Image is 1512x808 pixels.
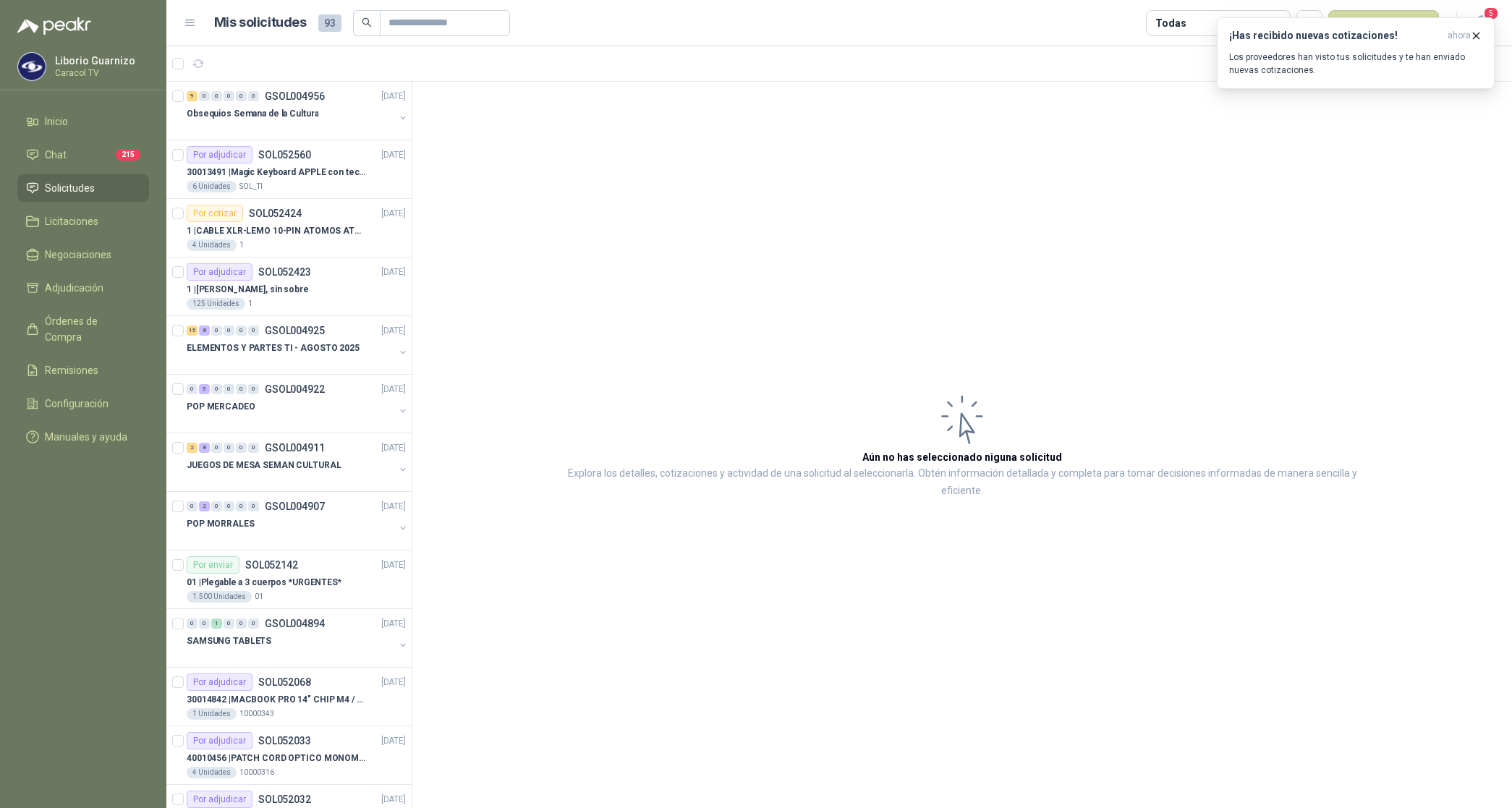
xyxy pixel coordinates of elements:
p: 1 | CABLE XLR-LEMO 10-PIN ATOMOS ATOMCAB016 [187,224,367,238]
span: 93 [318,14,341,32]
a: Por adjudicarSOL052423[DATE] 1 |[PERSON_NAME], sin sobre125 Unidades1 [166,258,412,316]
p: 01 | Plegable a 3 cuerpos *URGENTES* [187,576,341,590]
a: Por adjudicarSOL052068[DATE] 30014842 |MACBOOK PRO 14" CHIP M4 / SSD 1TB - 24 GB RAM1 Unidades100... [166,668,412,726]
div: 0 [236,618,247,629]
div: 0 [224,501,234,511]
p: [DATE] [381,324,406,338]
a: Configuración [17,390,149,417]
span: 5 [1483,7,1499,20]
div: 0 [236,91,247,101]
p: [DATE] [381,265,406,279]
div: Por adjudicar [187,732,252,749]
h3: ¡Has recibido nuevas cotizaciones! [1229,30,1442,42]
div: 2 [187,443,198,453]
div: 0 [236,326,247,336]
div: 1 [211,618,222,629]
p: [DATE] [381,558,406,572]
p: GSOL004911 [265,443,325,453]
a: Órdenes de Compra [17,307,149,351]
a: Por cotizarSOL052424[DATE] 1 |CABLE XLR-LEMO 10-PIN ATOMOS ATOMCAB0164 Unidades1 [166,199,412,258]
p: Explora los detalles, cotizaciones y actividad de una solicitud al seleccionarla. Obtén informaci... [557,465,1367,500]
a: 0 5 0 0 0 0 GSOL004922[DATE] POP MERCADEO [187,380,409,427]
a: Adjudicación [17,274,149,302]
p: ELEMENTOS Y PARTES TI - AGOSTO 2025 [187,341,360,355]
h1: Mis solicitudes [214,12,307,33]
img: Company Logo [18,53,46,80]
span: Manuales y ayuda [45,429,127,445]
p: GSOL004894 [265,618,325,629]
p: SOL052560 [258,150,311,160]
p: GSOL004907 [265,501,325,511]
p: [DATE] [381,734,406,748]
a: 0 2 0 0 0 0 GSOL004907[DATE] POP MORRALES [187,498,409,544]
p: POP MORRALES [187,517,255,531]
div: 0 [248,618,259,629]
div: 0 [248,443,259,453]
p: [DATE] [381,500,406,514]
p: Los proveedores han visto tus solicitudes y te han enviado nuevas cotizaciones. [1229,51,1482,77]
span: Negociaciones [45,247,111,263]
div: Por adjudicar [187,146,252,163]
div: Por cotizar [187,205,243,222]
a: Por enviarSOL052142[DATE] 01 |Plegable a 3 cuerpos *URGENTES*1.500 Unidades01 [166,550,412,609]
a: Por adjudicarSOL052560[DATE] 30013491 |Magic Keyboard APPLE con teclado númerico en Español Plate... [166,140,412,199]
a: 15 8 0 0 0 0 GSOL004925[DATE] ELEMENTOS Y PARTES TI - AGOSTO 2025 [187,322,409,368]
div: 0 [199,91,210,101]
p: SAMSUNG TABLETS [187,634,271,648]
p: Caracol TV [55,69,145,77]
div: Por adjudicar [187,791,252,808]
div: 5 [199,384,210,394]
div: 0 [224,443,234,453]
a: Negociaciones [17,241,149,268]
div: 125 Unidades [187,298,245,310]
div: 4 Unidades [187,239,237,251]
p: SOL_TI [239,181,263,192]
button: Nueva solicitud [1328,10,1439,36]
span: Remisiones [45,362,98,378]
div: 0 [187,384,198,394]
img: Logo peakr [17,17,91,35]
p: 40010456 | PATCH CORD OPTICO MONOMODO 100MTS [187,752,367,765]
p: [DATE] [381,793,406,807]
p: 30013491 | Magic Keyboard APPLE con teclado númerico en Español Plateado [187,166,367,179]
span: Adjudicación [45,280,103,296]
div: 0 [211,384,222,394]
p: SOL052424 [249,208,302,218]
span: Solicitudes [45,180,95,196]
div: 2 [199,501,210,511]
p: [DATE] [381,207,406,221]
div: 0 [211,501,222,511]
div: Por adjudicar [187,263,252,281]
h3: Aún no has seleccionado niguna solicitud [862,449,1062,465]
p: 10000316 [239,767,274,778]
p: [DATE] [381,617,406,631]
p: SOL052032 [258,794,311,804]
p: [DATE] [381,148,406,162]
div: 0 [248,326,259,336]
p: Liborio Guarnizo [55,56,145,66]
p: JUEGOS DE MESA SEMAN CULTURAL [187,459,341,472]
div: 0 [236,443,247,453]
a: Chat215 [17,141,149,169]
a: Solicitudes [17,174,149,202]
div: 0 [236,384,247,394]
p: SOL052142 [245,560,298,570]
a: Inicio [17,108,149,135]
div: 0 [224,384,234,394]
div: 0 [224,326,234,336]
div: 0 [211,443,222,453]
span: ahora [1448,30,1471,42]
span: search [362,17,372,27]
button: 5 [1469,10,1495,36]
p: 1 [239,239,244,251]
div: 0 [187,501,198,511]
div: Por adjudicar [187,673,252,691]
div: 8 [199,326,210,336]
div: 1.500 Unidades [187,591,252,603]
a: Manuales y ayuda [17,423,149,451]
div: 0 [187,618,198,629]
p: Obsequios Semana de la Cultura [187,107,318,121]
p: [DATE] [381,676,406,689]
div: Todas [1155,15,1186,31]
span: 215 [116,149,140,161]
